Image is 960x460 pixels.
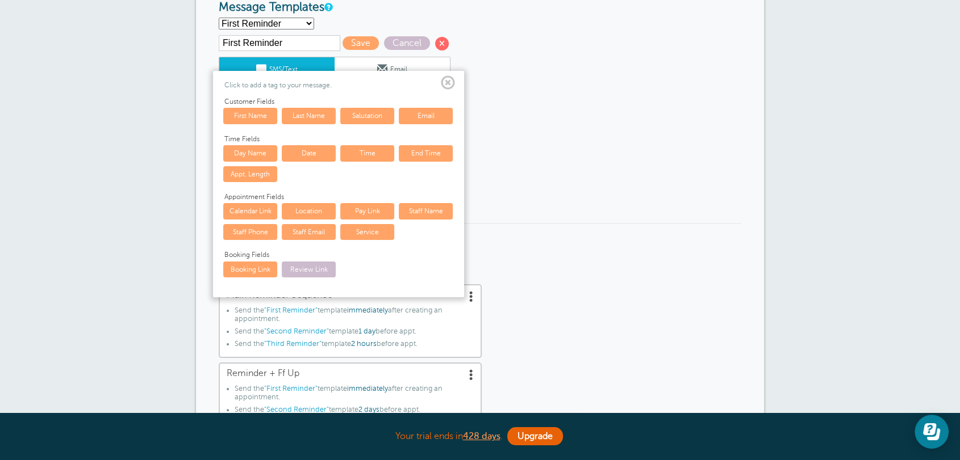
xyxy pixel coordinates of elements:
li: Send the template after creating an appointment. [235,306,474,327]
span: Time Fields [224,135,455,143]
a: Pay Link [340,203,394,219]
span: immediately [347,306,388,314]
span: Appointment Fields [224,193,455,201]
span: "First Reminder" [264,385,318,393]
a: Appt. Length [223,166,277,182]
span: immediately [347,385,388,393]
h3: Message Templates [219,1,741,15]
a: Last Name [282,108,336,124]
a: Booking Link [223,261,277,277]
iframe: Resource center [915,415,949,449]
span: "First Reminder" [264,306,318,314]
a: Day Name [223,145,277,161]
li: Send the template before appt. [235,340,474,352]
span: Customer Fields [224,98,455,105]
span: "Second Reminder" [264,327,329,335]
a: Date [282,145,336,161]
a: 428 days [463,431,500,441]
a: Review Link [282,261,336,277]
a: Email [335,57,450,79]
a: Time [340,145,394,161]
a: Save [343,38,384,48]
span: 2 days [358,406,379,413]
a: Staff Email [282,224,336,240]
a: Service [340,224,394,240]
li: Send the template before appt. [235,327,474,340]
span: 1 day [358,327,375,335]
a: Staff Phone [223,224,277,240]
a: Upgrade [507,427,563,445]
div: Your trial ends in . [196,424,764,449]
li: Send the template before appt. [235,406,474,418]
a: Calendar Link [223,203,277,219]
span: "Second Reminder" [264,406,329,413]
a: Email [399,108,453,124]
a: First Name [223,108,277,124]
a: End Time [399,145,453,161]
span: Reminder + Ff Up [227,368,474,379]
a: Cancel [384,38,435,48]
h3: Message Sequences [219,223,741,255]
a: Staff Name [399,203,453,219]
span: "Third Reminder" [264,340,322,348]
input: Template Name [219,35,340,51]
a: Main Reminder Sequence Send the"First Reminder"templateimmediatelyafter creating an appointment.S... [219,284,482,358]
a: SMS/Text [219,57,335,79]
span: Cancel [384,36,430,50]
span: 2 hours [351,340,377,348]
span: Booking Fields [224,251,455,259]
a: Location [282,203,336,219]
a: Salutation [340,108,394,124]
span: Save [343,36,379,50]
li: Send the template after creating an appointment. [235,385,474,406]
p: Click to add a tag to your message. [224,81,453,89]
